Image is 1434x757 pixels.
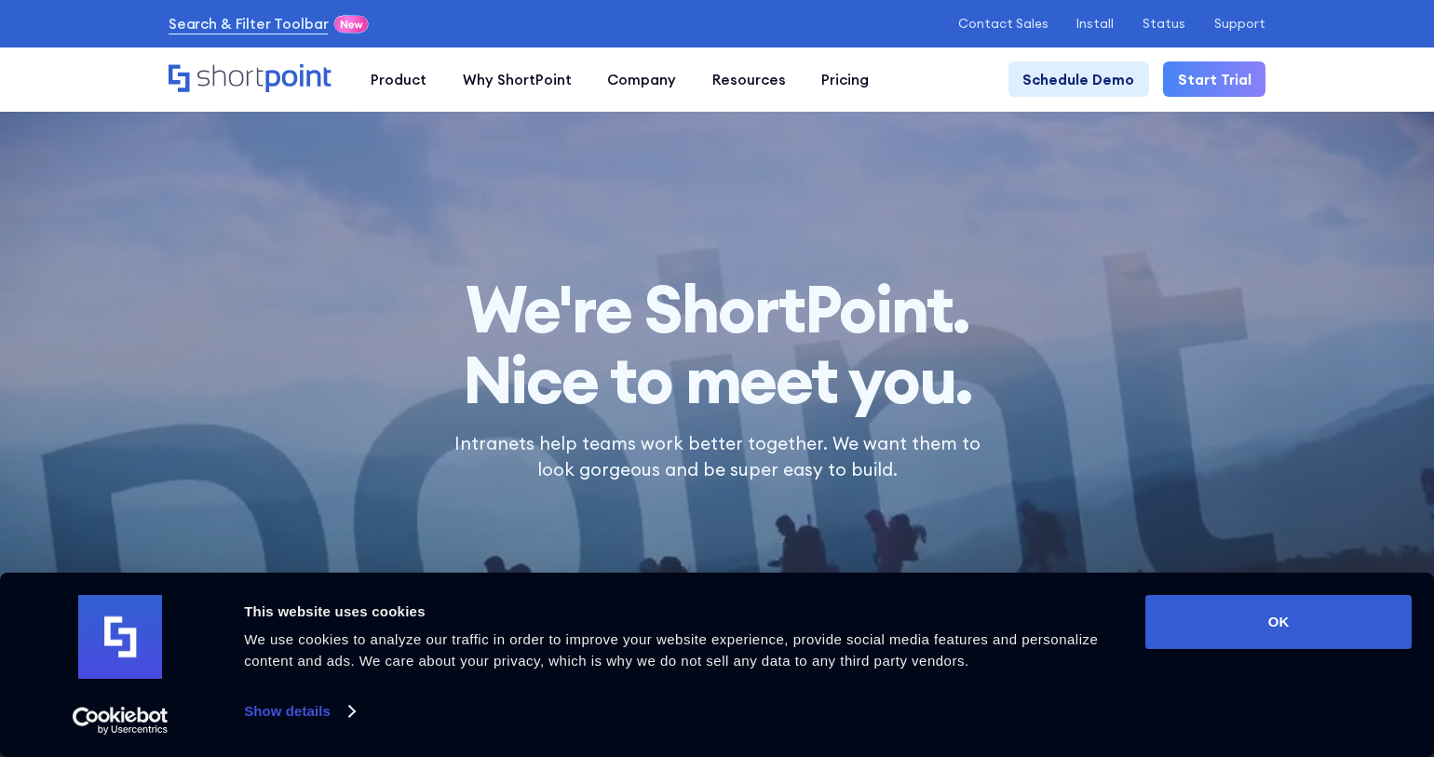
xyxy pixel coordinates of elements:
a: Why ShortPoint [445,61,590,97]
a: Contact Sales [958,17,1048,32]
a: Status [1143,17,1185,32]
span: We're ShortPoint. [451,274,983,345]
h1: Nice to meet you. [451,274,983,415]
a: Pricing [804,61,887,97]
a: Support [1214,17,1265,32]
a: Search & Filter Toolbar [169,13,328,34]
a: Usercentrics Cookiebot - opens in a new window [39,707,202,735]
a: Schedule Demo [1008,61,1149,97]
div: This website uses cookies [244,601,1103,623]
a: Home [169,64,335,95]
iframe: Chat Widget [1099,541,1434,757]
img: logo [78,595,162,679]
div: Why ShortPoint [463,69,572,90]
div: Product [371,69,426,90]
div: Company [607,69,676,90]
a: Install [1076,17,1114,32]
a: Product [353,61,445,97]
button: OK [1145,595,1412,649]
div: Resources [712,69,786,90]
span: We use cookies to analyze our traffic in order to improve your website experience, provide social... [244,631,1098,669]
a: Company [589,61,695,97]
a: Resources [695,61,805,97]
a: Start Trial [1163,61,1265,97]
p: Intranets help teams work better together. We want them to look gorgeous and be super easy to build. [451,430,983,484]
a: Show details [244,697,354,725]
div: Pricing [821,69,869,90]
